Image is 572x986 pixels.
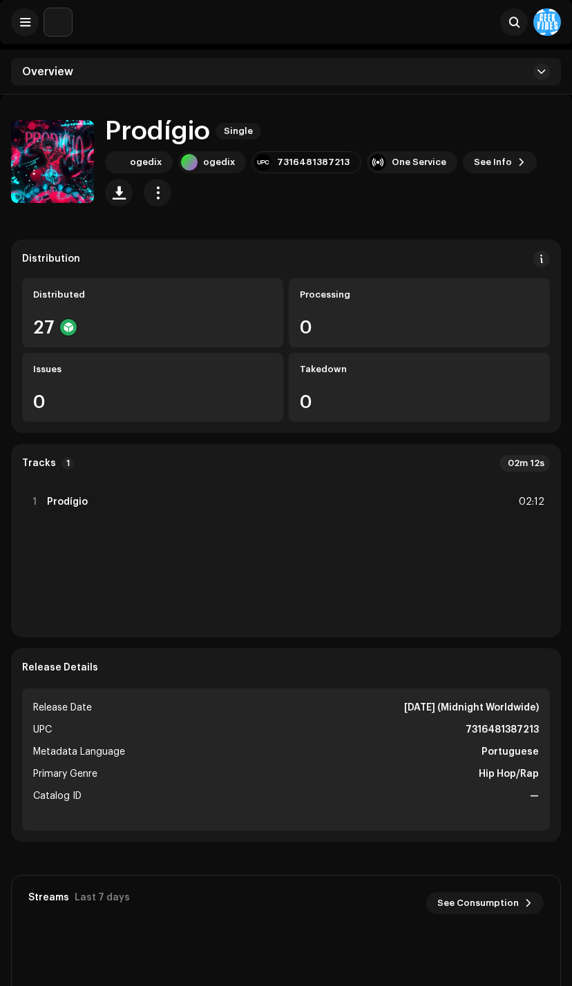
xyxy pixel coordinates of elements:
span: Catalog ID [33,788,82,804]
span: Overview [22,66,73,77]
div: Takedown [300,364,539,375]
img: de0d2825-999c-4937-b35a-9adca56ee094 [44,8,72,36]
strong: — [530,788,539,804]
span: Metadata Language [33,744,125,760]
div: Last 7 days [75,892,130,903]
strong: Release Details [22,662,98,673]
img: c40666f7-0ce3-4d88-b610-88dde50ef9d4 [533,8,561,36]
div: One Service [392,157,446,168]
button: See Info [463,151,537,173]
span: Release Date [33,699,92,716]
button: See Consumption [426,892,544,914]
div: 02m 12s [499,455,550,472]
strong: Portuguese [482,744,539,760]
div: Distribution [22,253,80,264]
h1: Prodígio [105,117,210,146]
img: 3a8c2607-5034-448d-8587-8f7943ae7e3c [108,154,124,171]
strong: [DATE] (Midnight Worldwide) [404,699,539,716]
span: Single [216,123,261,139]
strong: 7316481387213 [466,722,539,738]
div: ogedix [203,157,235,168]
div: 02:12 [514,494,544,510]
div: 7316481387213 [277,157,350,168]
div: Streams [28,892,69,903]
span: UPC [33,722,52,738]
span: See Consumption [437,889,519,917]
strong: Hip Hop/Rap [479,766,539,782]
strong: Tracks [22,458,56,469]
div: Issues [33,364,272,375]
span: Primary Genre [33,766,97,782]
strong: Prodígio [47,496,88,507]
div: ogedix [130,157,162,168]
p-badge: 1 [61,457,74,470]
div: Processing [300,289,539,300]
img: 48f25abf-d93c-4eca-963c-cd2275fe0ad9 [11,120,94,203]
span: See Info [474,148,512,176]
div: Distributed [33,289,272,300]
